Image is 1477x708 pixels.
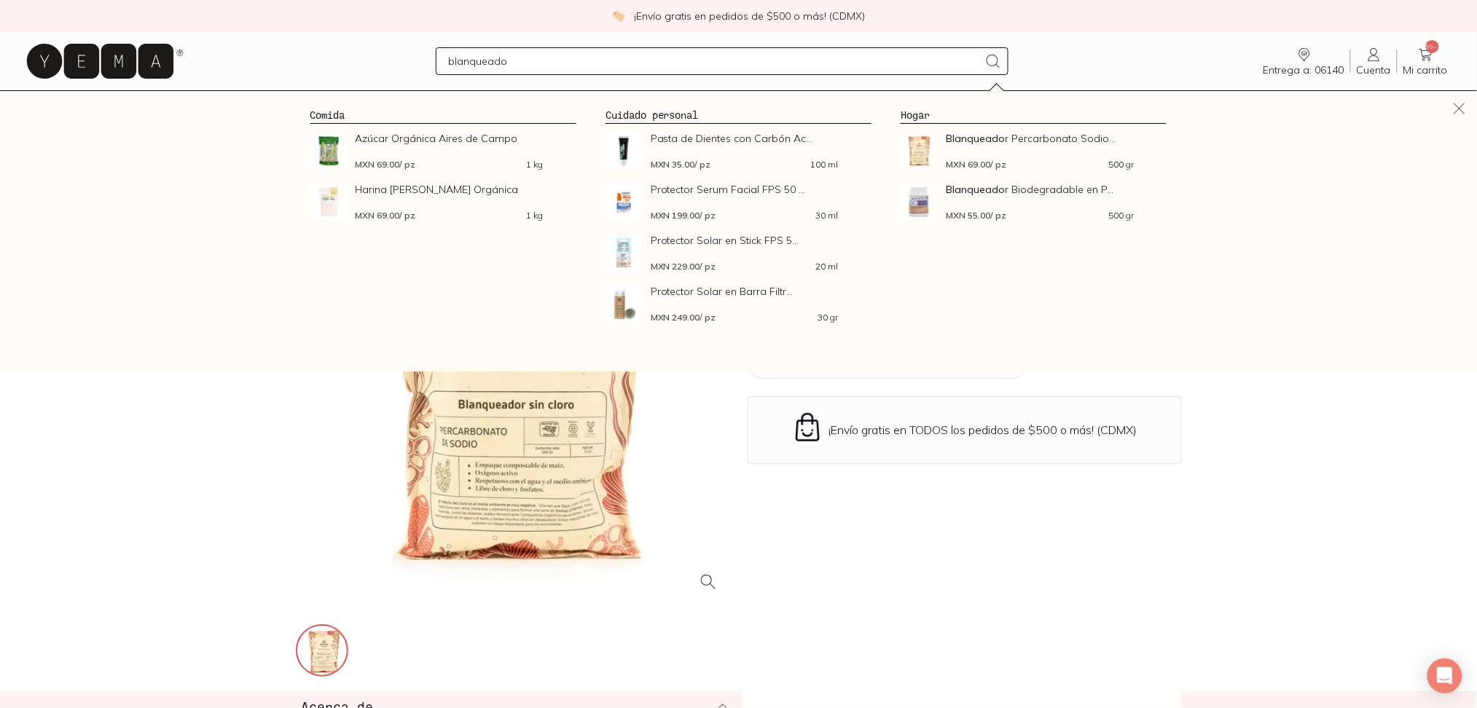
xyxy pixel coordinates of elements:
[651,211,716,220] span: MXN 199.00 / pz
[651,133,839,144] span: Pasta de Dientes con Carbón Ac...
[946,184,1134,195] span: r Biodegradable en P...
[1427,658,1462,693] div: Open Intercom Messenger
[356,160,416,169] span: MXN 69.00 / pz
[356,184,544,195] span: Harina [PERSON_NAME] Orgánica
[1357,63,1391,76] span: Cuenta
[606,184,871,220] a: Protector Serum Facial FPS 50 + Ácido HialurónicoProtector Serum Facial FPS 50 ...MXN 199.00/ pz3...
[816,211,839,220] span: 30 ml
[946,183,1005,196] strong: Blanqueado
[606,133,642,169] img: Pasta de Dientes con Carbón Activado
[651,286,839,297] span: Protector Solar en Barra Filtr...
[829,422,1137,437] p: ¡Envío gratis en TODOS los pedidos de $500 o más! (CDMX)
[606,235,871,271] a: Protector Solar en Stick FPS 50Protector Solar en Stick FPS 5...MXN 229.00/ pz20 ml
[816,262,839,271] span: 20 ml
[310,109,345,121] a: Comida
[946,132,1005,145] strong: Blanqueado
[946,133,1134,144] span: r Percarbonato Sodio...
[651,262,716,271] span: MXN 229.00 / pz
[946,211,1006,220] span: MXN 55.00 / pz
[356,211,416,220] span: MXN 69.00 / pz
[1258,46,1350,76] a: Entrega a: 06140
[818,313,839,322] span: 30 gr
[310,184,576,220] a: Harina de Trigo OrgánicaHarina [PERSON_NAME] OrgánicaMXN 69.00/ pz1 kg
[606,184,642,220] img: Protector Serum Facial FPS 50 + Ácido Hialurónico
[901,109,930,121] a: Hogar
[1351,46,1397,76] a: Cuenta
[297,626,350,678] img: 152_a83a7f2a-5efa-4330-9442-e4a068a62668=fwebp-q70-w256
[946,160,1006,169] span: MXN 69.00 / pz
[651,160,711,169] span: MXN 35.00 / pz
[651,184,839,195] span: Protector Serum Facial FPS 50 ...
[811,160,839,169] span: 100 ml
[527,211,544,220] span: 1 kg
[606,133,871,169] a: Pasta de Dientes con Carbón ActivadoPasta de Dientes con Carbón Ac...MXN 35.00/ pz100 ml
[634,9,865,23] p: ¡Envío gratis en pedidos de $500 o más! (CDMX)
[606,235,642,271] img: Protector Solar en Stick FPS 50
[612,9,625,23] img: check
[1108,160,1134,169] span: 500 gr
[792,412,823,443] img: Envío
[325,90,462,119] a: Los Imperdibles ⚡️
[606,286,642,322] img: Protector Solar en Barra Filtro Mineral FPS 30 Sin Color Valchini
[491,90,606,119] a: Los estrenos ✨
[901,184,937,220] img: Blanqueador Biodegradable en Polvo para Ropa
[651,313,716,322] span: MXN 249.00 / pz
[356,133,544,144] span: Azúcar Orgánica Aires de Campo
[195,90,296,119] a: Sucursales 📍
[310,133,576,169] a: Azúcar Orgánica Aires de CampoAzúcar Orgánica Aires de CampoMXN 69.00/ pz1 kg
[606,286,871,322] a: Protector Solar en Barra Filtro Mineral FPS 30 Sin Color ValchiniProtector Solar en Barra Filtr.....
[901,184,1167,220] a: Blanqueador Biodegradable en Polvo para RopaBlanqueador Biodegradable en P...MXN 55.00/ pz500 gr
[310,133,347,169] img: Azúcar Orgánica Aires de Campo
[310,184,347,220] img: Harina de Trigo Orgánica
[1108,211,1134,220] span: 500 gr
[1403,63,1448,76] span: Mi carrito
[901,133,937,169] img: Blanqueador Percarbonato Sodio Biogar
[527,160,544,169] span: 1 kg
[1398,46,1454,76] a: 99+Mi carrito
[606,109,699,121] a: Cuidado personal
[901,133,1167,169] a: Blanqueador Percarbonato Sodio BiogarBlanqueador Percarbonato Sodio...MXN 69.00/ pz500 gr
[55,90,149,119] a: pasillo-todos-link
[1426,40,1439,53] span: 99+
[448,52,978,70] input: Busca los mejores productos
[651,235,839,246] span: Protector Solar en Stick FPS 5...
[1264,63,1344,76] span: Entrega a: 06140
